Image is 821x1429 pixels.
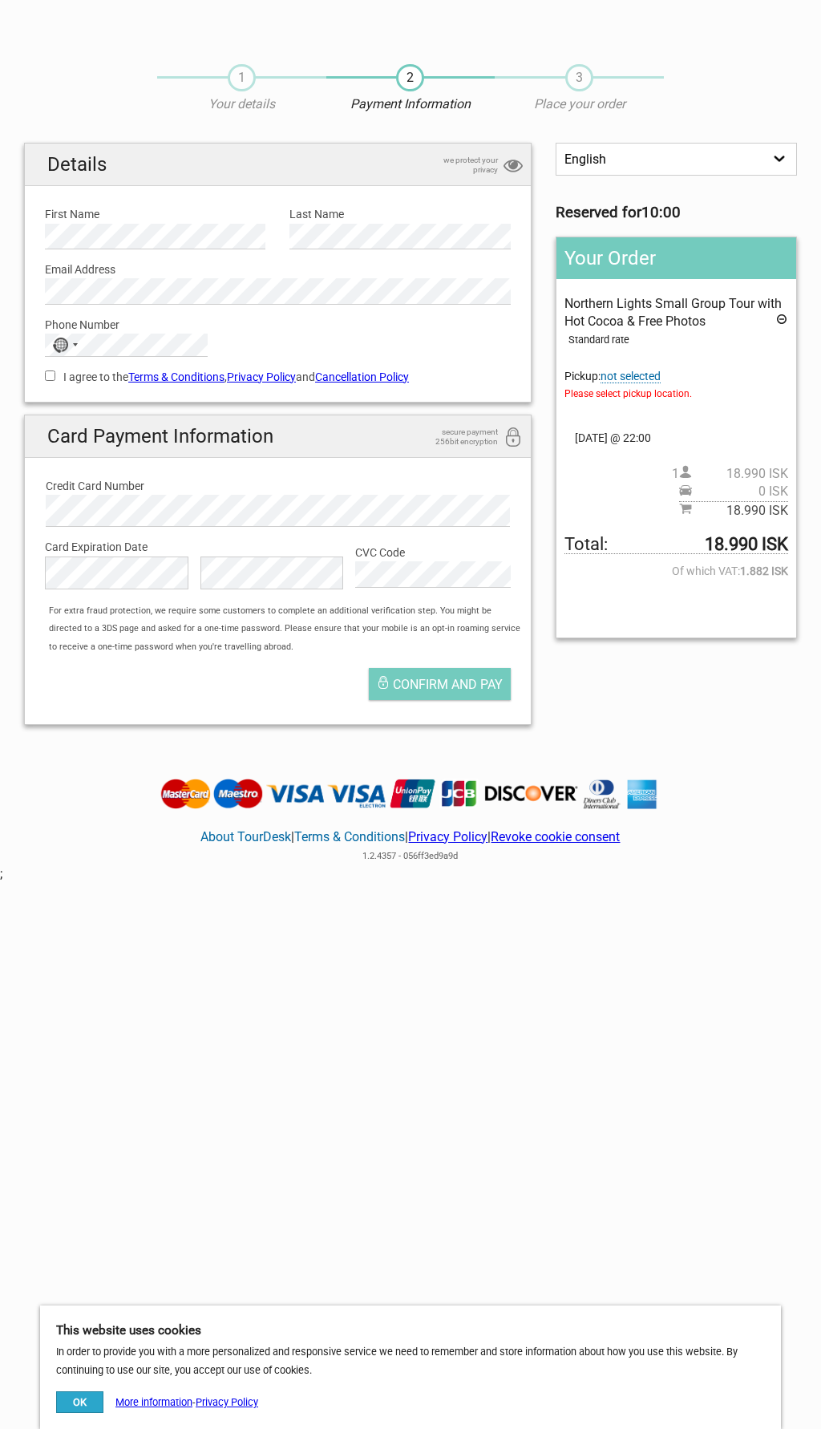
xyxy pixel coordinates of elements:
h2: Details [25,144,531,186]
a: Cancellation Policy [315,370,409,383]
label: I agree to the , and [45,368,511,386]
a: Revoke cookie consent [491,829,620,844]
i: 256bit encryption [504,427,523,449]
img: Tourdesk accepts [157,778,665,810]
h3: Reserved for [556,204,797,221]
div: For extra fraud protection, we require some customers to complete an additional verification step... [41,602,531,656]
span: we protect your privacy [418,156,498,175]
span: secure payment 256bit encryption [418,427,498,447]
span: Confirm and pay [393,677,503,692]
span: Pickup: [564,370,788,403]
div: - [56,1391,258,1413]
p: Place your order [495,95,664,113]
span: 1.2.4357 - 056ff3ed9a9d [362,851,458,861]
h2: Your Order [556,237,796,279]
button: Confirm and pay [369,668,511,700]
span: Of which VAT: [564,562,788,580]
span: [DATE] @ 22:00 [564,429,788,447]
span: 18.990 ISK [692,502,788,520]
span: Change pickup place [601,370,661,383]
span: Northern Lights Small Group Tour with Hot Cocoa & Free Photos [564,296,782,329]
button: OK [56,1391,103,1413]
label: CVC Code [355,544,511,561]
label: Credit Card Number [46,477,510,495]
span: 0 ISK [692,483,788,500]
a: Privacy Policy [408,829,487,844]
span: Please select pickup location. [564,385,788,403]
h2: Card Payment Information [25,415,531,458]
p: Payment Information [326,95,495,113]
a: About TourDesk [200,829,291,844]
strong: 18.990 ISK [705,536,788,553]
span: 3 [565,64,593,91]
button: Selected country [46,334,86,355]
a: Privacy Policy [196,1396,258,1408]
a: Terms & Conditions [128,370,224,383]
label: Last Name [289,205,510,223]
label: Card Expiration Date [45,538,511,556]
span: 1 [228,64,256,91]
h5: This website uses cookies [56,1322,765,1339]
span: Subtotal [679,501,788,520]
div: In order to provide you with a more personalized and responsive service we need to remember and s... [40,1306,781,1429]
strong: 10:00 [641,204,681,221]
label: Email Address [45,261,511,278]
span: Pickup price [679,483,788,500]
span: 2 [396,64,424,91]
span: 18.990 ISK [692,465,788,483]
span: 1 person(s) [672,465,788,483]
label: First Name [45,205,265,223]
i: privacy protection [504,156,523,177]
div: | | | [157,810,665,865]
a: Terms & Conditions [294,829,405,844]
a: More information [115,1396,192,1408]
span: Total to be paid [564,536,788,554]
label: Phone Number [45,316,511,334]
strong: 1.882 ISK [740,562,788,580]
p: Your details [157,95,326,113]
div: Standard rate [568,331,788,349]
a: Privacy Policy [227,370,296,383]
